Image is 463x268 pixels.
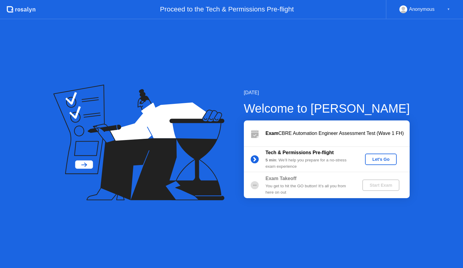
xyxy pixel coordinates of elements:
div: Start Exam [365,183,397,188]
div: [DATE] [244,89,410,96]
div: : We’ll help you prepare for a no-stress exam experience [266,157,352,170]
b: Tech & Permissions Pre-flight [266,150,334,155]
div: Let's Go [367,157,394,162]
div: You get to hit the GO button! It’s all you from here on out [266,183,352,195]
div: Welcome to [PERSON_NAME] [244,99,410,117]
div: ▼ [447,5,450,13]
b: 5 min [266,158,276,162]
button: Let's Go [365,154,397,165]
b: Exam [266,131,279,136]
div: Anonymous [409,5,435,13]
b: Exam Takeoff [266,176,297,181]
button: Start Exam [362,179,399,191]
div: CBRE Automation Engineer Assessment Test (Wave 1 FH) [266,130,410,137]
